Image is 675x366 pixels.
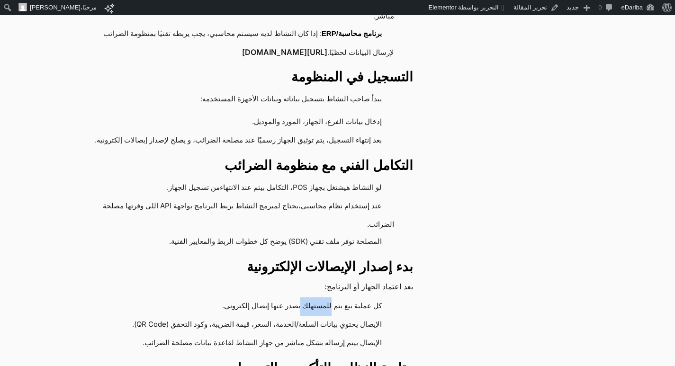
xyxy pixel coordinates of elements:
[74,280,413,293] p: بعد اعتماد الجهاز أو البرنامج:
[429,4,499,11] span: التحرير بواسطة Elementor
[74,259,413,276] h3: بدء إصدار الإيصالات الإلكترونية
[83,297,394,316] li: كل عملية بيع بتم للمستهلك يصدر عنها إيصال إلكتروني.
[83,233,394,251] li: المصلحة توفر ملف تقني (SDK) يوضح كل خطوات الربط والمعايير الفنية.
[242,44,327,61] a: [URL][DOMAIN_NAME]
[83,132,394,150] li: بعد إنتهاء التسجيل، يتم توثيق الجهاز رسميًا عند مصلحة الضرائب، و يصلح لإصدار إيصالات إلكترونية.
[83,179,394,197] li: لو النشاط هيشتغل بجهاز POS، التكامل بيتم عند الانتهاءمن تسجيل الجهاز.
[83,316,394,334] li: الإيصال يحتوي بيانات السلعة/الخدمة، السعر، قيمة الضريبة، وكود التحقق (QR Code).
[83,90,394,109] li: يبدأ صاحب النشاط بتسجيل بياناته وبيانات الأجهزة المستخدمه:
[83,334,394,353] li: الإيصال بيتم إرساله بشكل مباشر من جهاز النشاط لقاعدة بيانات مصلحة الضرائب.
[322,29,382,37] strong: برنامج محاسبة/ERP
[83,197,394,233] li: عند إستخدام نظام محاسبي،يحتاج لمبرمج النشاط يربط البرنامج بواجهة API اللي وفرتها مصلحة الضرائب.
[74,157,413,174] h3: التكامل الفني مع منظومة الضرائب
[83,25,394,62] li: : إذا كان النشاط لديه سيستم محاسبي، يجب يربطه تقنيًا بمنظومة الضرائب لإرسال البيانات لحظيًا.
[83,113,394,132] li: إدخال بيانات الفرع، الجهاز، المورد والموديل.
[74,69,413,86] h3: التسجيل في المنظومة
